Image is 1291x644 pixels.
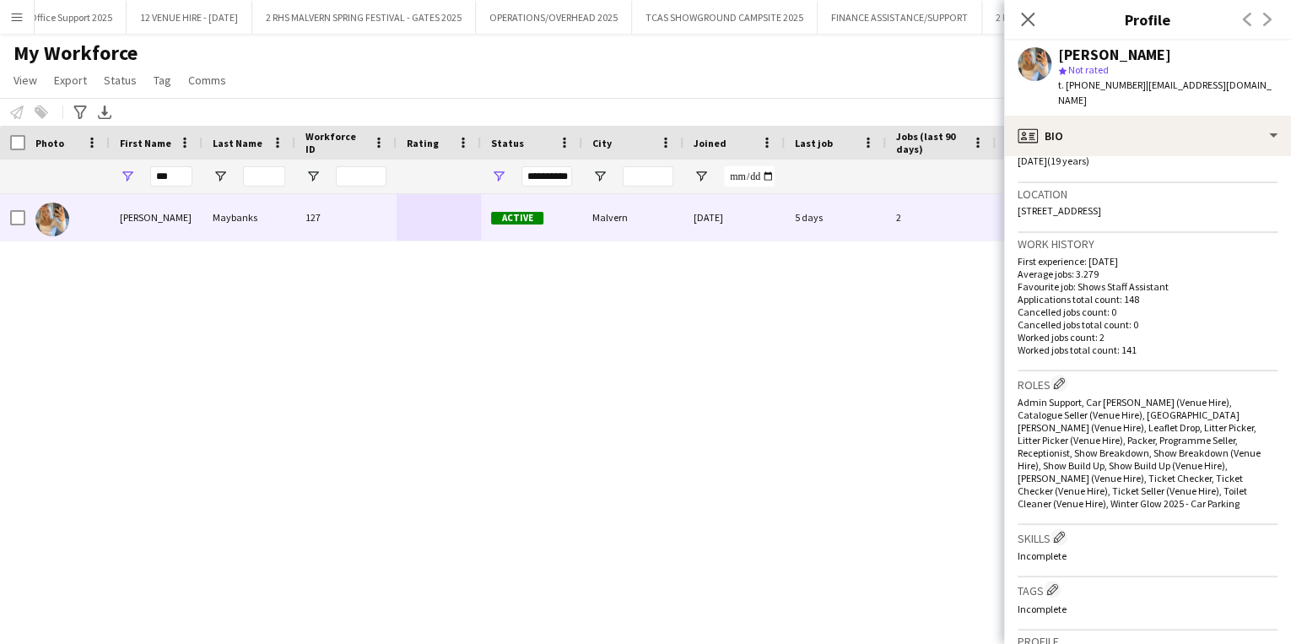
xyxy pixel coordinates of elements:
p: Average jobs: 3.279 [1018,268,1277,280]
app-action-btn: Export XLSX [95,102,115,122]
button: Open Filter Menu [694,169,709,184]
span: Rating [407,137,439,149]
div: Maybanks [203,194,295,241]
span: Tag [154,73,171,88]
h3: Tags [1018,581,1277,598]
span: Active [491,212,543,225]
span: | [EMAIL_ADDRESS][DOMAIN_NAME] [1058,78,1272,106]
span: Last Name [213,137,262,149]
span: My Workforce [14,41,138,66]
img: Hallie Maybanks [35,203,69,236]
span: Comms [188,73,226,88]
span: Photo [35,137,64,149]
span: t. [PHONE_NUMBER] [1058,78,1146,91]
span: City [592,137,612,149]
h3: Work history [1018,236,1277,252]
div: Bio [1004,116,1291,156]
span: Last job [795,137,833,149]
button: OPERATIONS/OVERHEAD 2025 [476,1,632,34]
input: Workforce ID Filter Input [336,166,386,187]
input: Joined Filter Input [724,166,775,187]
button: 2 RHS MALVERN SPRING FESTIVAL - GATES 2025 [252,1,476,34]
div: [DATE] [683,194,785,241]
span: Jobs (last 90 days) [896,130,965,155]
p: Applications total count: 148 [1018,293,1277,306]
button: Office Support 2025 [16,1,127,34]
span: [STREET_ADDRESS] [1018,204,1101,217]
a: Tag [147,69,178,91]
span: Admin Support, Car [PERSON_NAME] (Venue Hire), Catalogue Seller (Venue Hire), [GEOGRAPHIC_DATA][P... [1018,396,1261,510]
div: 2 [886,194,996,241]
button: 2 RHS MALVERN SPRING FESTIVAL - SHOWS 2025 [982,1,1210,34]
span: Workforce ID [305,130,366,155]
span: Export [54,73,87,88]
button: Open Filter Menu [213,169,228,184]
span: Joined [694,137,727,149]
span: Not rated [1068,63,1109,76]
div: 127 [295,194,397,241]
a: Comms [181,69,233,91]
h3: Profile [1004,8,1291,30]
h3: Skills [1018,528,1277,546]
a: Export [47,69,94,91]
p: Cancelled jobs count: 0 [1018,306,1277,318]
div: [PERSON_NAME] [110,194,203,241]
p: Worked jobs total count: 141 [1018,344,1277,356]
input: Last Name Filter Input [243,166,285,187]
p: Incomplete [1018,549,1277,562]
input: First Name Filter Input [150,166,192,187]
span: Status [104,73,137,88]
h3: Roles [1018,375,1277,392]
span: [DATE] (19 years) [1018,154,1089,167]
span: First Name [120,137,171,149]
button: FINANCE ASSISTANCE/SUPPORT [818,1,982,34]
a: View [7,69,44,91]
app-action-btn: Advanced filters [70,102,90,122]
button: Open Filter Menu [592,169,608,184]
div: [PERSON_NAME] [1058,47,1171,62]
p: First experience: [DATE] [1018,255,1277,268]
a: Status [97,69,143,91]
button: Open Filter Menu [491,169,506,184]
p: Incomplete [1018,603,1277,615]
p: Cancelled jobs total count: 0 [1018,318,1277,331]
div: 5 days [785,194,886,241]
h3: Location [1018,187,1277,202]
span: View [14,73,37,88]
p: Favourite job: Shows Staff Assistant [1018,280,1277,293]
button: TCAS SHOWGROUND CAMPSITE 2025 [632,1,818,34]
p: Worked jobs count: 2 [1018,331,1277,344]
button: 12 VENUE HIRE - [DATE] [127,1,252,34]
input: City Filter Input [623,166,673,187]
span: Status [491,137,524,149]
button: Open Filter Menu [305,169,321,184]
div: Malvern [582,194,683,241]
button: Open Filter Menu [120,169,135,184]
